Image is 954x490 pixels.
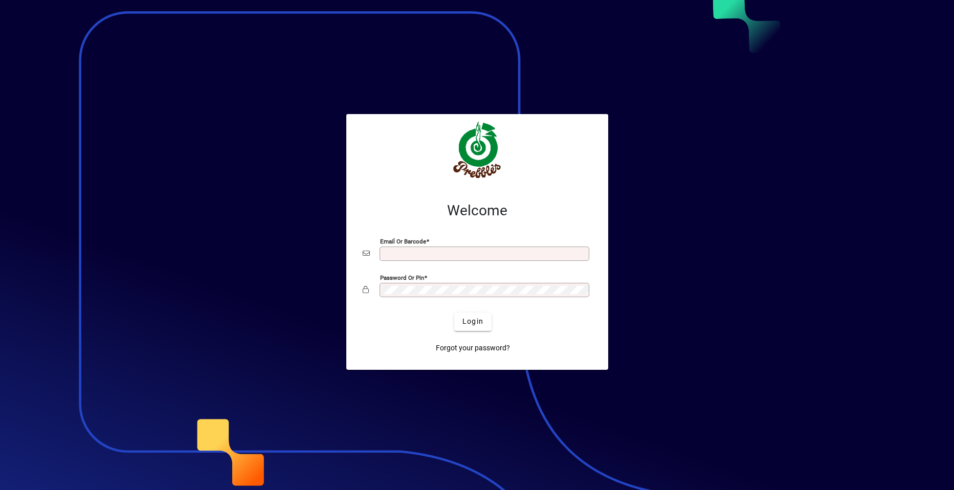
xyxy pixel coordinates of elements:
[436,343,510,353] span: Forgot your password?
[454,313,492,331] button: Login
[432,339,514,358] a: Forgot your password?
[363,202,592,219] h2: Welcome
[380,237,426,244] mat-label: Email or Barcode
[380,274,424,281] mat-label: Password or Pin
[462,316,483,327] span: Login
